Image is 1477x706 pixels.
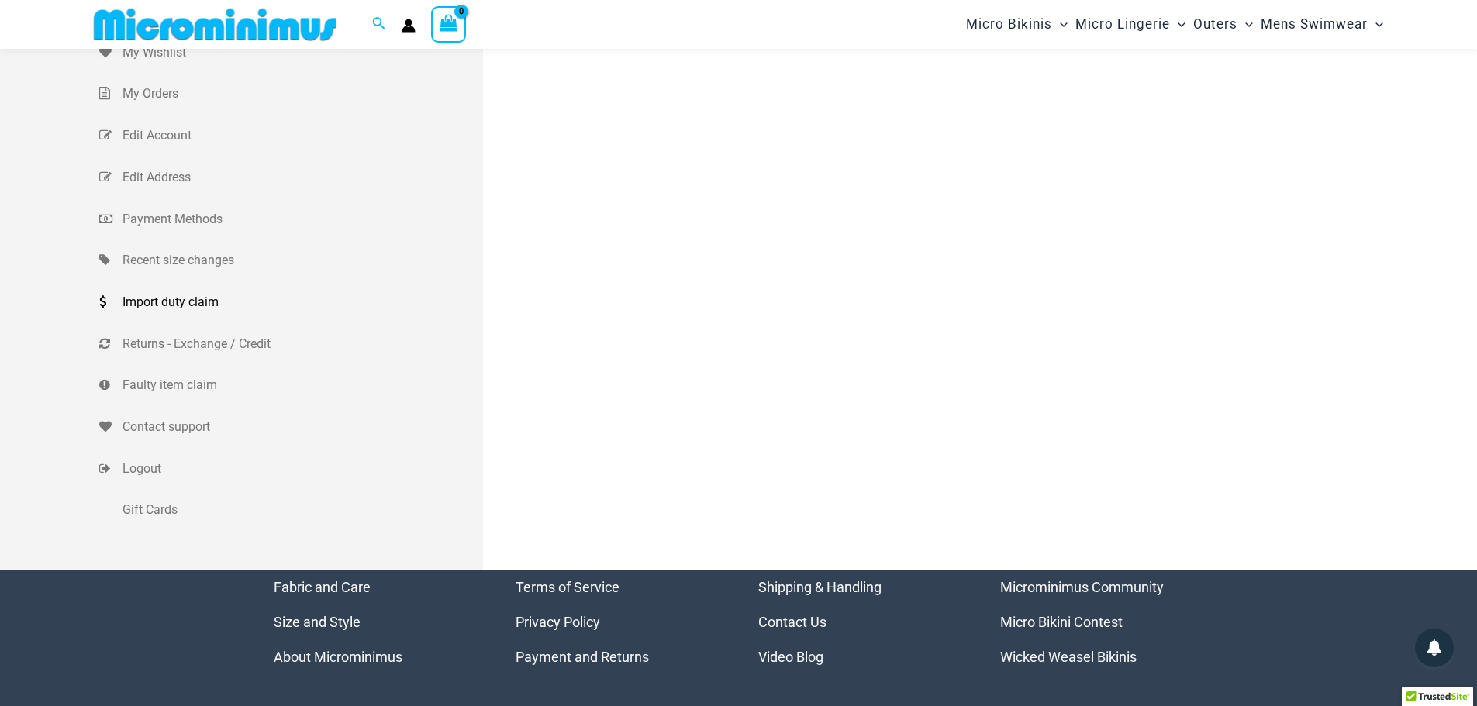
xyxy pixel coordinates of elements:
[372,15,386,34] a: Search icon link
[758,579,882,595] a: Shipping & Handling
[1000,570,1204,674] nav: Menu
[99,198,483,240] a: Payment Methods
[123,374,479,397] span: Faulty item claim
[99,448,483,490] a: Logout
[99,115,483,157] a: Edit Account
[123,124,479,147] span: Edit Account
[1052,5,1068,44] span: Menu Toggle
[99,364,483,406] a: Faulty item claim
[758,570,962,674] aside: Footer Widget 3
[1000,614,1123,630] a: Micro Bikini Contest
[123,291,479,314] span: Import duty claim
[123,498,479,522] span: Gift Cards
[1075,5,1170,44] span: Micro Lingerie
[123,415,479,439] span: Contact support
[402,19,416,33] a: Account icon link
[99,281,483,323] a: Import duty claim
[516,579,619,595] a: Terms of Service
[99,406,483,448] a: Contact support
[960,2,1390,46] nav: Site Navigation
[758,570,962,674] nav: Menu
[1237,5,1253,44] span: Menu Toggle
[516,614,600,630] a: Privacy Policy
[274,614,361,630] a: Size and Style
[123,332,479,356] span: Returns - Exchange / Credit
[1000,579,1164,595] a: Microminimus Community
[99,489,483,531] a: Gift Cards
[966,5,1052,44] span: Micro Bikinis
[1072,5,1189,44] a: Micro LingerieMenu ToggleMenu Toggle
[516,649,649,665] a: Payment and Returns
[758,614,826,630] a: Contact Us
[99,73,483,115] a: My Orders
[1170,5,1185,44] span: Menu Toggle
[1193,5,1237,44] span: Outers
[123,457,479,480] span: Logout
[516,570,720,674] aside: Footer Widget 2
[1261,5,1368,44] span: Mens Swimwear
[758,649,823,665] a: Video Blog
[99,323,483,365] a: Returns - Exchange / Credit
[123,166,479,189] span: Edit Address
[123,208,479,231] span: Payment Methods
[1000,570,1204,674] aside: Footer Widget 4
[274,570,478,674] aside: Footer Widget 1
[99,239,483,281] a: Recent size changes
[1189,5,1257,44] a: OutersMenu ToggleMenu Toggle
[431,6,467,42] a: View Shopping Cart, empty
[1000,649,1137,665] a: Wicked Weasel Bikinis
[274,649,402,665] a: About Microminimus
[99,32,483,74] a: My Wishlist
[1368,5,1383,44] span: Menu Toggle
[274,579,371,595] a: Fabric and Care
[962,5,1072,44] a: Micro BikinisMenu ToggleMenu Toggle
[516,570,720,674] nav: Menu
[88,7,343,42] img: MM SHOP LOGO FLAT
[274,570,478,674] nav: Menu
[99,157,483,198] a: Edit Address
[123,41,479,64] span: My Wishlist
[123,82,479,105] span: My Orders
[1257,5,1387,44] a: Mens SwimwearMenu ToggleMenu Toggle
[123,249,479,272] span: Recent size changes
